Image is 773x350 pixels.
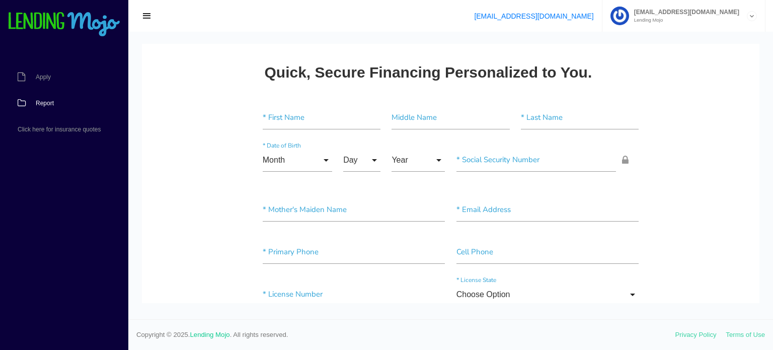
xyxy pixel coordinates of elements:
span: [EMAIL_ADDRESS][DOMAIN_NAME] [629,9,739,15]
span: Copyright © 2025. . All rights reserved. [136,330,675,340]
img: logo-small.png [8,12,121,37]
img: Profile image [610,7,629,25]
span: Report [36,100,54,106]
small: Lending Mojo [629,18,739,23]
span: Click here for insurance quotes [18,126,101,132]
a: [EMAIL_ADDRESS][DOMAIN_NAME] [474,12,593,20]
a: Terms of Use [726,331,765,338]
span: Apply [36,74,51,80]
a: Privacy Policy [675,331,717,338]
h2: Quick, Secure Financing Personalized to You. [123,20,450,37]
a: Lending Mojo [190,331,230,338]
